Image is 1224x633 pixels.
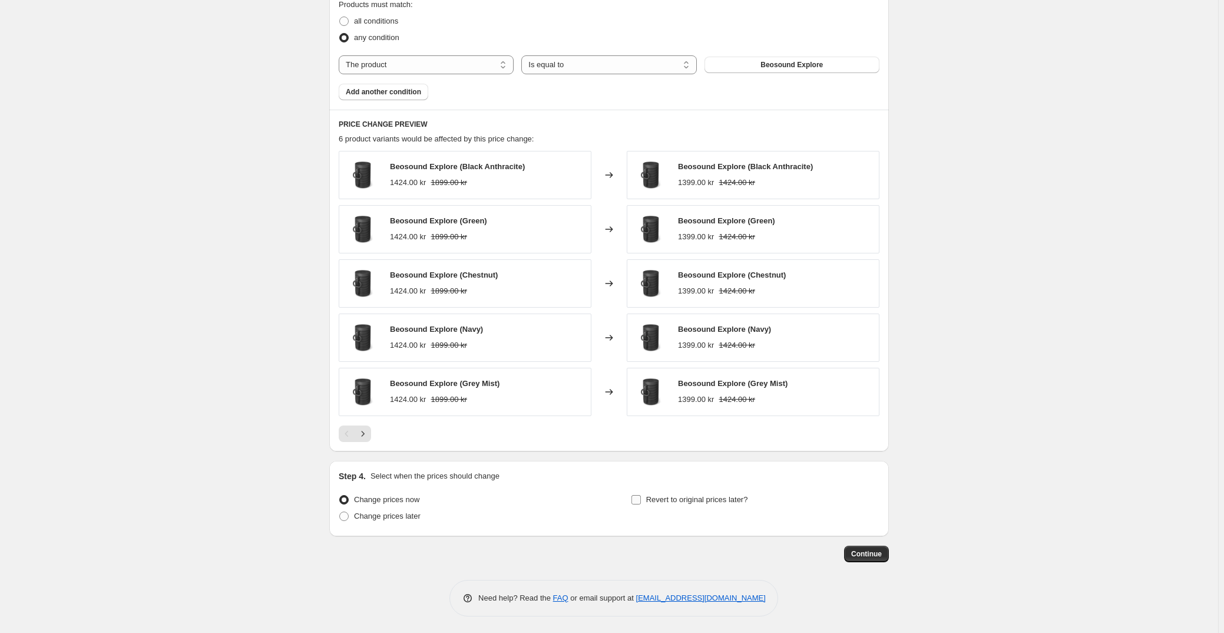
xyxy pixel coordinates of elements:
[719,231,755,243] strike: 1424.00 kr
[431,177,467,189] strike: 1899.00 kr
[390,216,487,225] span: Beosound Explore (Green)
[719,285,755,297] strike: 1424.00 kr
[354,512,421,520] span: Change prices later
[354,17,398,25] span: all conditions
[553,594,568,602] a: FAQ
[339,426,371,442] nav: Pagination
[646,495,748,504] span: Revert to original prices later?
[678,379,788,388] span: Beosound Explore (Grey Mist)
[633,374,669,410] img: back_with_carabiner_80x.webp
[636,594,766,602] a: [EMAIL_ADDRESS][DOMAIN_NAME]
[478,594,553,602] span: Need help? Read the
[346,87,421,97] span: Add another condition
[339,84,428,100] button: Add another condition
[345,320,381,355] img: back_with_carabiner_80x.webp
[431,394,467,405] strike: 1899.00 kr
[633,320,669,355] img: back_with_carabiner_80x.webp
[851,549,882,559] span: Continue
[719,394,755,405] strike: 1424.00 kr
[678,325,771,334] span: Beosound Explore (Navy)
[678,394,714,405] div: 1399.00 kr
[390,394,426,405] div: 1424.00 kr
[431,231,467,243] strike: 1899.00 kr
[390,231,426,243] div: 1424.00 kr
[390,325,483,334] span: Beosound Explore (Navy)
[678,285,714,297] div: 1399.00 kr
[633,266,669,301] img: back_with_carabiner_80x.webp
[431,339,467,351] strike: 1899.00 kr
[345,212,381,247] img: back_with_carabiner_80x.webp
[345,374,381,410] img: back_with_carabiner_80x.webp
[678,216,775,225] span: Beosound Explore (Green)
[633,212,669,247] img: back_with_carabiner_80x.webp
[568,594,636,602] span: or email support at
[370,470,499,482] p: Select when the prices should change
[704,57,879,73] button: Beosound Explore
[678,339,714,351] div: 1399.00 kr
[390,271,498,279] span: Beosound Explore (Chestnut)
[633,157,669,193] img: back_with_carabiner_80x.webp
[760,60,823,70] span: Beosound Explore
[345,157,381,193] img: back_with_carabiner_80x.webp
[354,33,399,42] span: any condition
[390,285,426,297] div: 1424.00 kr
[339,120,879,129] h6: PRICE CHANGE PREVIEW
[339,470,366,482] h2: Step 4.
[678,162,813,171] span: Beosound Explore (Black Anthracite)
[844,546,889,562] button: Continue
[719,177,755,189] strike: 1424.00 kr
[355,426,371,442] button: Next
[431,285,467,297] strike: 1899.00 kr
[354,495,419,504] span: Change prices now
[678,271,786,279] span: Beosound Explore (Chestnut)
[390,379,499,388] span: Beosound Explore (Grey Mist)
[390,162,525,171] span: Beosound Explore (Black Anthracite)
[678,231,714,243] div: 1399.00 kr
[345,266,381,301] img: back_with_carabiner_80x.webp
[719,339,755,351] strike: 1424.00 kr
[390,339,426,351] div: 1424.00 kr
[678,177,714,189] div: 1399.00 kr
[339,134,534,143] span: 6 product variants would be affected by this price change:
[390,177,426,189] div: 1424.00 kr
